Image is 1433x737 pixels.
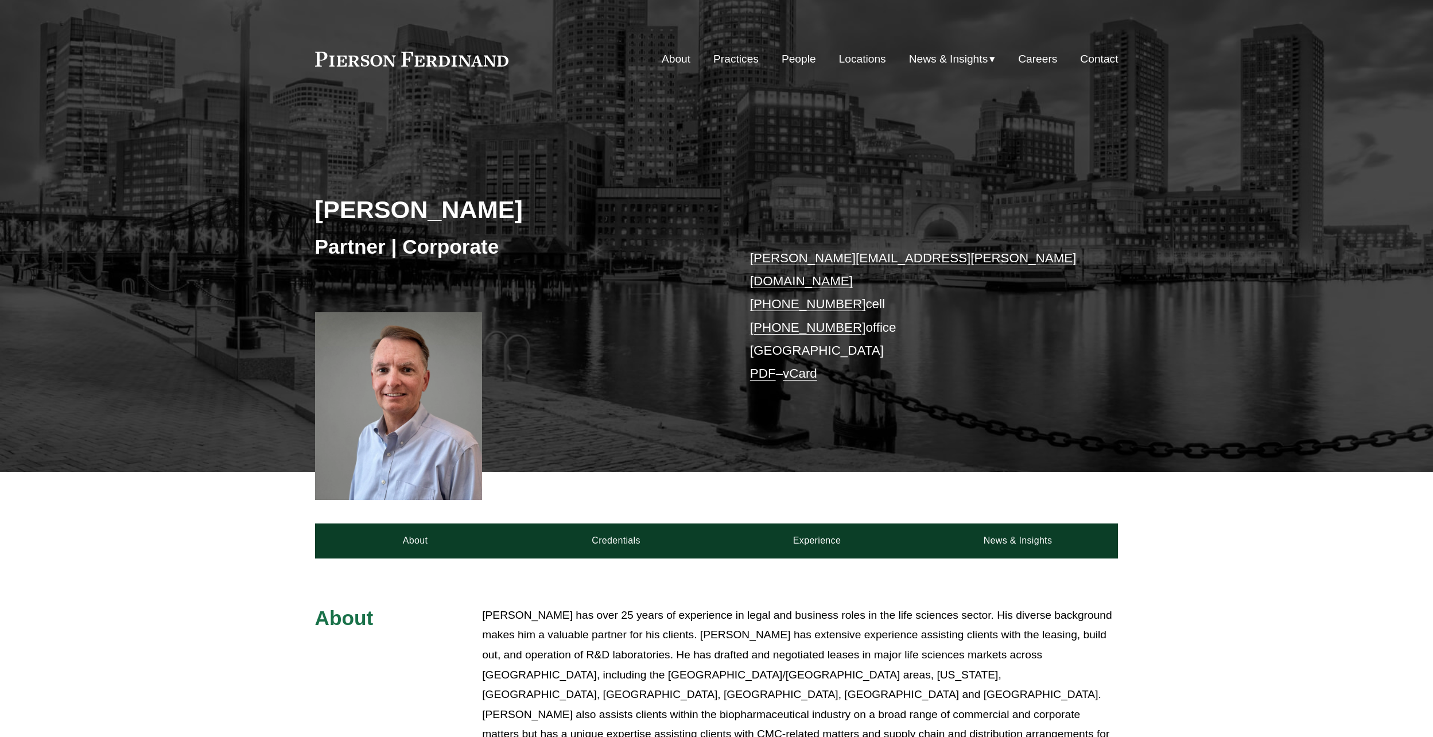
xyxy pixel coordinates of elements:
[662,48,690,70] a: About
[750,247,1085,386] p: cell office [GEOGRAPHIC_DATA] –
[909,49,988,69] span: News & Insights
[782,48,816,70] a: People
[750,251,1077,288] a: [PERSON_NAME][EMAIL_ADDRESS][PERSON_NAME][DOMAIN_NAME]
[717,523,918,558] a: Experience
[315,195,717,224] h2: [PERSON_NAME]
[315,523,516,558] a: About
[315,234,717,259] h3: Partner | Corporate
[750,297,866,311] a: [PHONE_NUMBER]
[783,366,817,381] a: vCard
[516,523,717,558] a: Credentials
[750,366,776,381] a: PDF
[917,523,1118,558] a: News & Insights
[839,48,886,70] a: Locations
[315,607,374,629] span: About
[1080,48,1118,70] a: Contact
[909,48,996,70] a: folder dropdown
[750,320,866,335] a: [PHONE_NUMBER]
[713,48,759,70] a: Practices
[1018,48,1057,70] a: Careers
